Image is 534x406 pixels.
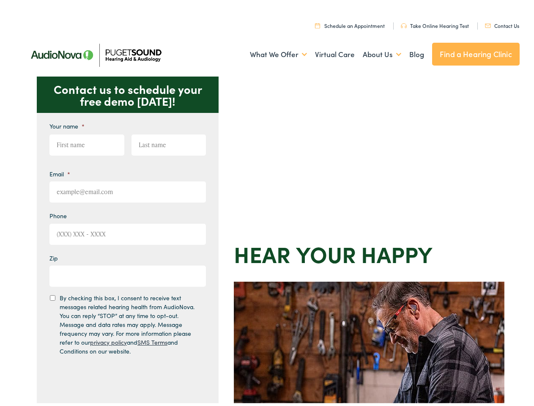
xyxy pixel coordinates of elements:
img: utility icon [315,20,320,26]
a: Contact Us [485,19,519,27]
a: About Us [363,36,401,68]
p: Contact us to schedule your free demo [DATE]! [37,74,219,110]
a: SMS Terms [137,335,167,344]
a: Virtual Care [315,36,355,68]
input: First name [49,132,124,153]
img: utility icon [485,21,491,25]
input: example@email.com [49,179,206,200]
label: Your name [49,120,85,127]
a: privacy policy [90,335,127,344]
strong: Hear [234,236,290,266]
label: Email [49,167,70,175]
input: Last name [131,132,206,153]
a: Schedule an Appointment [315,19,385,27]
a: Blog [409,36,424,68]
label: Zip [49,252,58,259]
label: By checking this box, I consent to receive text messages related hearing health from AudioNova. Y... [60,291,198,353]
a: Find a Hearing Clinic [432,40,520,63]
input: (XXX) XXX - XXXX [49,221,206,242]
img: utility icon [401,21,407,26]
label: Phone [49,209,67,217]
a: What We Offer [250,36,307,68]
a: Take Online Hearing Test [401,19,469,27]
strong: your Happy [296,236,433,266]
